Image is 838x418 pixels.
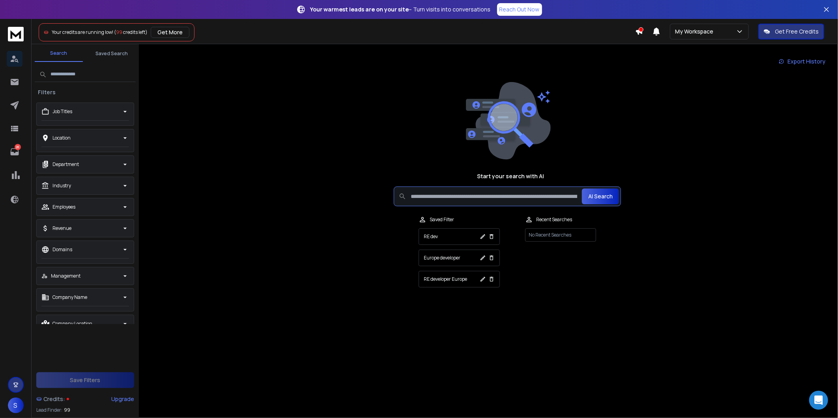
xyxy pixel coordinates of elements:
button: RE dev [419,228,500,245]
p: Company Location [52,321,92,327]
p: Europe developer [424,255,460,261]
div: Open Intercom Messenger [809,391,828,410]
span: Credits: [43,395,65,403]
button: RE developer Europe [419,271,500,287]
button: Search [35,45,83,62]
p: Location [52,135,71,141]
p: Job Titles [52,108,72,115]
span: 99 [116,29,122,35]
a: 28 [7,144,22,160]
p: Get Free Credits [775,28,819,35]
button: Saved Search [88,46,136,62]
p: Management [51,273,80,279]
button: Get Free Credits [758,24,824,39]
p: Reach Out Now [499,6,540,13]
span: 99 [64,407,70,413]
h3: Filters [35,88,59,96]
p: 28 [15,144,21,150]
p: Recent Searches [536,216,572,223]
p: Company Name [52,294,87,300]
a: Export History [773,54,832,69]
button: Get More [151,27,189,38]
h1: Start your search with AI [477,172,544,180]
img: image [464,82,551,160]
p: Industry [52,183,71,189]
p: Revenue [52,225,71,231]
p: Saved Filter [430,216,454,223]
p: – Turn visits into conversations [311,6,491,13]
p: Employees [52,204,75,210]
p: No Recent Searches [525,228,596,242]
div: Upgrade [111,395,134,403]
button: S [8,397,24,413]
p: RE dev [424,233,438,240]
p: My Workspace [675,28,716,35]
strong: Your warmest leads are on your site [311,6,409,13]
img: logo [8,27,24,41]
a: Credits:Upgrade [36,391,134,407]
p: Lead Finder: [36,407,62,413]
button: AI Search [582,188,619,204]
p: Domains [52,246,72,253]
p: RE developer Europe [424,276,467,282]
p: Department [52,161,79,168]
button: Europe developer [419,250,500,266]
span: ( credits left) [114,29,148,35]
span: Your credits are running low! [52,29,113,35]
a: Reach Out Now [497,3,542,16]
